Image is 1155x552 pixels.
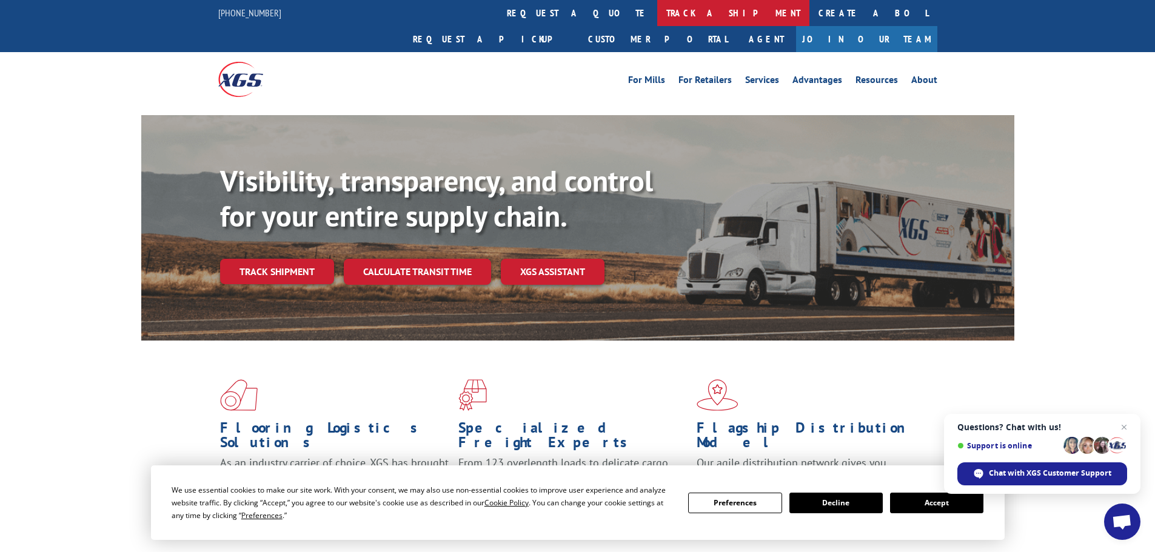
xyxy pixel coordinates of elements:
span: Chat with XGS Customer Support [989,468,1111,479]
button: Accept [890,493,983,513]
p: From 123 overlength loads to delicate cargo, our experienced staff knows the best way to move you... [458,456,688,510]
a: [PHONE_NUMBER] [218,7,281,19]
div: We use essential cookies to make our site work. With your consent, we may also use non-essential ... [172,484,674,522]
a: Advantages [792,75,842,88]
img: xgs-icon-focused-on-flooring-red [458,379,487,411]
a: Agent [737,26,796,52]
span: As an industry carrier of choice, XGS has brought innovation and dedication to flooring logistics... [220,456,449,499]
h1: Flagship Distribution Model [697,421,926,456]
a: XGS ASSISTANT [501,259,604,285]
b: Visibility, transparency, and control for your entire supply chain. [220,162,653,234]
a: Calculate transit time [344,259,491,285]
span: Preferences [241,510,283,520]
a: Request a pickup [404,26,579,52]
a: Join Our Team [796,26,937,52]
a: For Retailers [678,75,732,88]
a: Open chat [1104,504,1140,540]
span: Our agile distribution network gives you nationwide inventory management on demand. [697,456,920,484]
a: About [911,75,937,88]
a: Services [745,75,779,88]
span: Chat with XGS Customer Support [957,462,1127,485]
span: Cookie Policy [484,497,529,508]
h1: Specialized Freight Experts [458,421,688,456]
a: Track shipment [220,259,334,284]
img: xgs-icon-flagship-distribution-model-red [697,379,738,411]
a: Resources [855,75,898,88]
div: Cookie Consent Prompt [151,465,1005,540]
span: Support is online [957,441,1059,450]
h1: Flooring Logistics Solutions [220,421,449,456]
button: Decline [789,493,883,513]
a: Customer Portal [579,26,737,52]
button: Preferences [688,493,782,513]
a: For Mills [628,75,665,88]
span: Questions? Chat with us! [957,422,1127,432]
img: xgs-icon-total-supply-chain-intelligence-red [220,379,258,411]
